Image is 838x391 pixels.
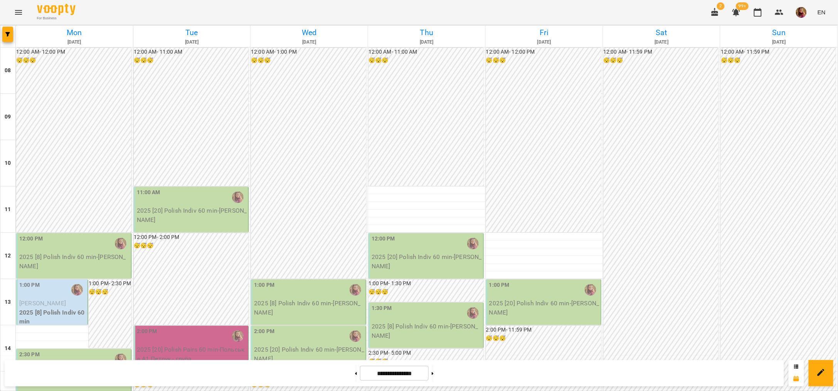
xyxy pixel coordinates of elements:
h6: Sat [604,27,719,39]
h6: 12:00 AM - 11:59 PM [604,48,719,56]
p: 2025 [8] Polish Indiv 60 min - [PERSON_NAME] [372,322,482,340]
h6: 1:00 PM - 1:30 PM [369,279,484,288]
h6: 😴😴😴 [486,56,601,65]
label: 2:00 PM [254,327,274,336]
h6: 😴😴😴 [89,288,131,296]
h6: 12 [5,252,11,260]
span: For Business [37,16,76,21]
img: Петрук Дар'я (п) [585,284,596,296]
img: Петрук Дар'я (п) [71,284,83,296]
h6: 😴😴😴 [604,56,719,65]
h6: 09 [5,113,11,121]
h6: Fri [487,27,602,39]
h6: [DATE] [252,39,367,46]
h6: Wed [252,27,367,39]
label: 11:00 AM [137,188,160,197]
img: Петрук Дар'я (п) [467,238,479,249]
h6: Tue [135,27,249,39]
p: 2025 [8] Polish Indiv 60 min - [PERSON_NAME] [254,299,364,317]
h6: 😴😴😴 [369,56,484,65]
h6: 2:30 PM - 5:00 PM [369,349,484,357]
img: Петрук Дар'я (п) [232,191,244,203]
h6: Mon [17,27,132,39]
p: 2025 [20] Polish Indiv 60 min - [PERSON_NAME] [372,252,482,271]
h6: 12:00 PM - 2:00 PM [134,233,249,242]
label: 2:00 PM [137,327,157,336]
h6: 14 [5,344,11,353]
p: 2025 [8] Polish Indiv 60 min [19,308,86,326]
h6: 12:00 AM - 1:00 PM [251,48,366,56]
label: 12:00 PM [19,235,43,243]
h6: 1:00 PM - 2:30 PM [89,279,131,288]
h6: 12:00 AM - 11:59 PM [721,48,836,56]
h6: 08 [5,66,11,75]
span: EN [818,8,826,16]
h6: 😴😴😴 [134,242,249,250]
h6: 😴😴😴 [16,56,131,65]
h6: 12:00 AM - 12:00 PM [16,48,131,56]
h6: Sun [722,27,836,39]
button: Menu [9,3,28,22]
label: 1:00 PM [19,281,40,289]
label: 2:30 PM [19,350,40,359]
button: EN [814,5,829,19]
h6: 13 [5,298,11,306]
h6: [DATE] [369,39,484,46]
h6: 11 [5,205,11,214]
h6: [DATE] [604,39,719,46]
span: 99+ [736,2,749,10]
img: Voopty Logo [37,4,76,15]
img: Петрук Дар'я (п) [467,307,479,319]
h6: 😴😴😴 [369,288,484,296]
h6: [DATE] [487,39,602,46]
label: 1:30 PM [372,304,392,313]
p: 2025 [20] Polish Indiv 60 min - [PERSON_NAME] [137,206,247,224]
h6: [DATE] [722,39,836,46]
img: Петрук Дар'я (п) [350,284,361,296]
img: 4fb94bb6ae1e002b961ceeb1b4285021.JPG [796,7,807,18]
p: 2025 [20] Polish Pairs 60 min - Польська А1 Петрук - група [137,345,247,363]
p: 2025 [20] Polish Indiv 60 min - [PERSON_NAME] [489,299,599,317]
label: 12:00 PM [372,235,395,243]
h6: 12:00 AM - 12:00 PM [486,48,601,56]
span: [PERSON_NAME] [19,300,66,307]
h6: [DATE] [17,39,132,46]
h6: 😴😴😴 [486,334,601,343]
img: Петрук Дар'я (п) [232,330,244,342]
h6: 😴😴😴 [251,56,366,65]
h6: 12:00 AM - 11:00 AM [369,48,484,56]
p: 2025 [20] Polish Indiv 60 min - [PERSON_NAME] [254,345,364,363]
h6: 10 [5,159,11,168]
h6: 😴😴😴 [721,56,836,65]
img: Петрук Дар'я (п) [115,354,126,365]
h6: [DATE] [135,39,249,46]
label: 1:00 PM [489,281,510,289]
img: Петрук Дар'я (п) [350,330,361,342]
p: 2025 [8] Polish Indiv 60 min - [PERSON_NAME] [19,252,130,271]
label: 1:00 PM [254,281,274,289]
h6: 😴😴😴 [134,56,249,65]
img: Петрук Дар'я (п) [115,238,126,249]
span: 2 [717,2,725,10]
h6: 2:00 PM - 11:59 PM [486,326,601,334]
h6: Thu [369,27,484,39]
h6: 12:00 AM - 11:00 AM [134,48,249,56]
